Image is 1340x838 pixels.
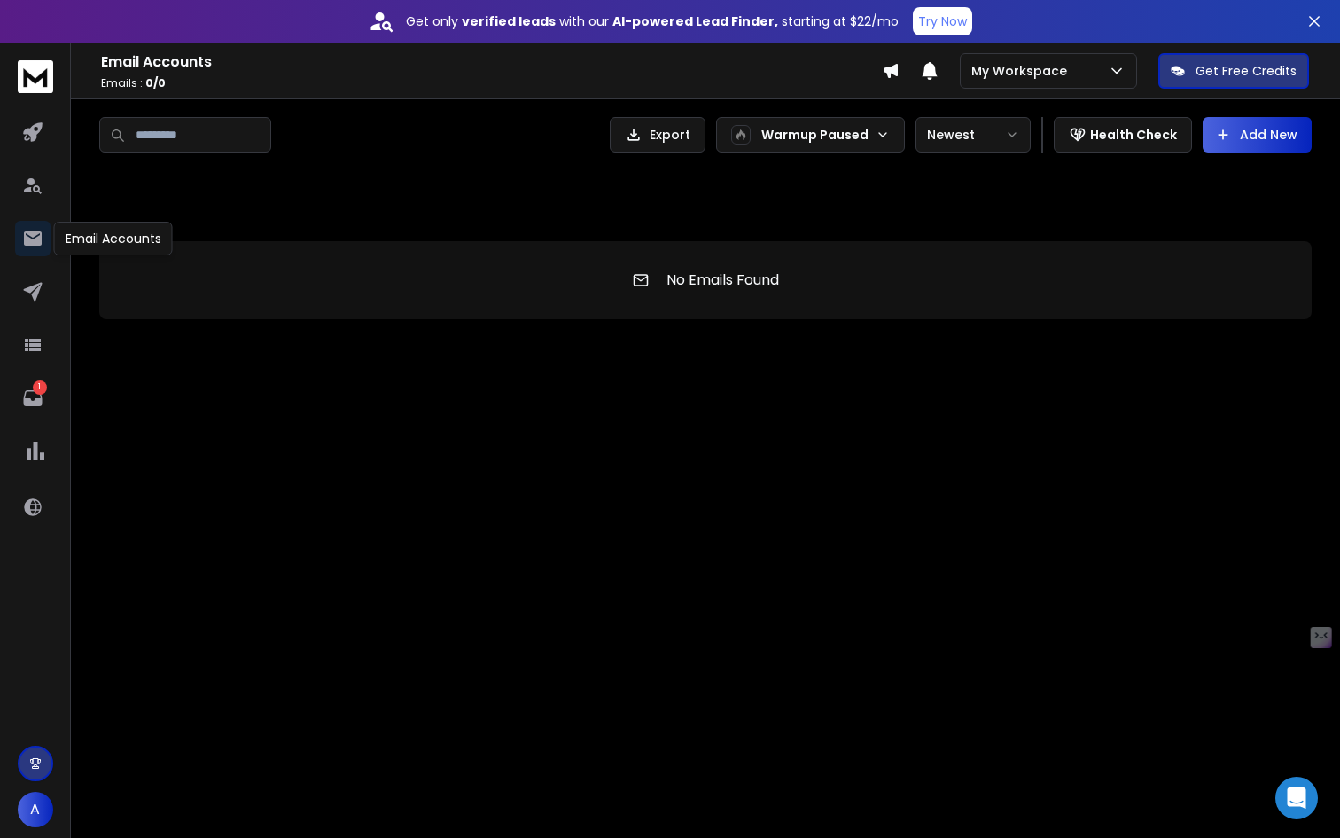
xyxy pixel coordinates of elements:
[913,7,972,35] button: Try Now
[915,117,1031,153] button: Newest
[54,222,173,255] div: Email Accounts
[145,75,166,90] span: 0 / 0
[33,380,47,395] p: 1
[101,76,882,90] p: Emails :
[1054,117,1192,153] button: Health Check
[610,117,705,153] button: Export
[462,12,556,30] strong: verified leads
[666,270,779,291] p: No Emails Found
[1090,126,1177,144] p: Health Check
[1203,117,1312,153] button: Add New
[406,12,899,30] p: Get only with our starting at $22/mo
[18,792,53,827] button: A
[1275,777,1318,819] div: Open Intercom Messenger
[18,60,53,93] img: logo
[612,12,778,30] strong: AI-powered Lead Finder,
[101,51,882,73] h1: Email Accounts
[918,12,967,30] p: Try Now
[1158,53,1309,89] button: Get Free Credits
[15,380,51,416] a: 1
[971,62,1074,80] p: My Workspace
[1196,62,1297,80] p: Get Free Credits
[761,126,869,144] p: Warmup Paused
